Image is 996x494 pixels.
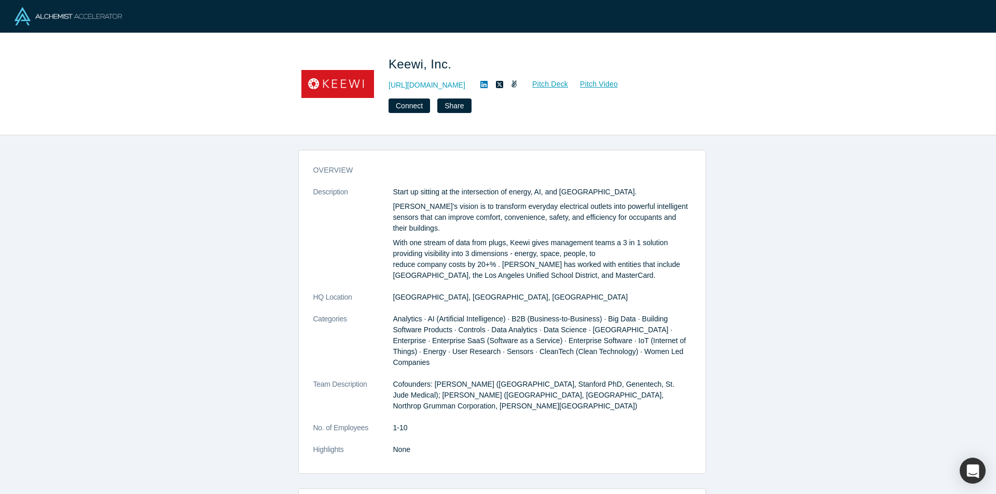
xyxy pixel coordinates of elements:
dt: Categories [313,314,393,379]
p: With one stream of data from plugs, Keewi gives management teams a 3 in 1 solution providing visi... [393,237,691,281]
span: Analytics · AI (Artificial Intelligence) · B2B (Business-to-Business) · Big Data · Building Softw... [393,315,686,366]
p: None [393,444,691,455]
a: Pitch Deck [521,78,569,90]
p: Cofounders: [PERSON_NAME] ([GEOGRAPHIC_DATA], Stanford PhD, Genentech, St. Jude Medical); [PERSON... [393,379,691,412]
dt: Team Description [313,379,393,422]
img: Keewi, Inc.'s Logo [301,48,374,120]
button: Connect [389,98,430,113]
button: Share [437,98,471,113]
dt: No. of Employees [313,422,393,444]
p: Start up sitting at the intersection of energy, AI, and [GEOGRAPHIC_DATA]. [393,187,691,197]
dd: 1-10 [393,422,691,433]
dt: HQ Location [313,292,393,314]
h3: overview [313,165,676,176]
img: Alchemist Logo [15,7,122,25]
dt: Description [313,187,393,292]
p: [PERSON_NAME]'s vision is to transform everyday electrical outlets into powerful intelligent sens... [393,201,691,234]
span: Keewi, Inc. [389,57,455,71]
dd: [GEOGRAPHIC_DATA], [GEOGRAPHIC_DATA], [GEOGRAPHIC_DATA] [393,292,691,303]
dt: Highlights [313,444,393,466]
a: Pitch Video [569,78,618,90]
a: [URL][DOMAIN_NAME] [389,80,465,91]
